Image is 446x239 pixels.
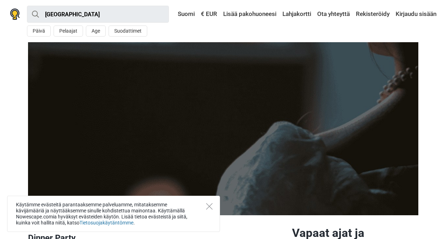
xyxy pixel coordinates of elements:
img: Dinner Party photo 1 [28,42,418,215]
a: Tietosuojakäytäntömme [79,220,133,226]
button: Suodattimet [109,26,147,37]
a: Ota yhteyttä [315,8,352,21]
div: Käytämme evästeitä parantaaksemme palveluamme, mitataksemme kävijämääriä ja näyttääksemme sinulle... [7,196,220,232]
a: Suomi [171,8,197,21]
button: Age [86,26,106,37]
button: Close [206,203,213,210]
button: Päivä [27,26,51,37]
a: Kirjaudu sisään [394,8,436,21]
img: Suomi [173,12,178,17]
button: Pelaajat [54,26,83,37]
a: Lisää pakohuoneesi [221,8,278,21]
a: Lahjakortti [281,8,313,21]
a: Rekisteröidy [354,8,391,21]
a: € EUR [199,8,219,21]
input: kokeile “London” [27,6,169,23]
img: Nowescape logo [10,9,20,20]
